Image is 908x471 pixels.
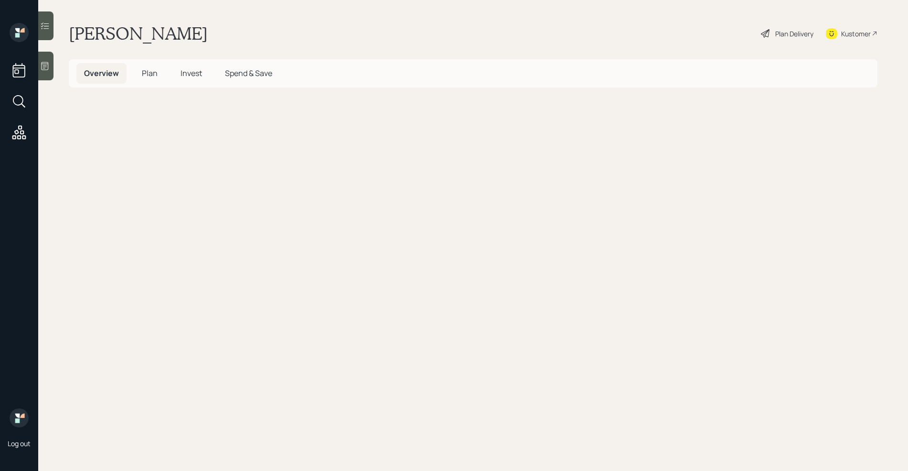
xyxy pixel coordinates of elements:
span: Spend & Save [225,68,272,78]
span: Invest [181,68,202,78]
span: Plan [142,68,158,78]
h1: [PERSON_NAME] [69,23,208,44]
div: Log out [8,439,31,448]
img: retirable_logo.png [10,408,29,427]
span: Overview [84,68,119,78]
div: Plan Delivery [775,29,813,39]
div: Kustomer [841,29,871,39]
